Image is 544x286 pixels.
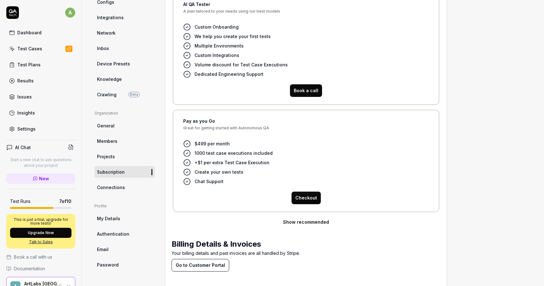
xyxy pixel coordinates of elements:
[97,231,129,237] span: Authentication
[97,122,115,129] span: General
[195,71,263,77] span: Dedicated Engineering Support
[15,144,31,151] h4: AI Chat
[94,58,155,70] a: Device Presets
[97,45,109,52] span: Inbox
[17,77,34,84] div: Results
[17,126,36,132] div: Settings
[290,87,322,93] a: Book a call
[94,244,155,255] a: Email
[97,261,119,268] span: Password
[94,151,155,162] a: Projects
[6,157,75,168] p: Start a new chat to ask questions about your project
[183,1,429,8] h4: AI QA Tester
[14,254,52,260] span: Book a call with us
[6,26,75,39] a: Dashboard
[94,120,155,132] a: General
[97,215,120,222] span: My Details
[290,84,322,97] button: Book a call
[97,169,125,175] span: Subscription
[97,76,122,82] span: Knowledge
[128,92,140,97] span: Beta
[183,9,429,18] span: A plan tailored to your needs using our best models
[195,52,239,59] span: Custom Integrations
[94,12,155,23] a: Integrations
[195,24,239,30] span: Custom Onboarding
[97,60,130,67] span: Device Presets
[6,265,75,272] a: Documentation
[183,126,429,135] span: Great for getting started with Autonomous QA
[94,42,155,54] a: Inbox
[10,199,31,204] h5: Test Runs
[94,89,155,100] a: CrawlingBeta
[6,173,75,184] a: New
[97,91,116,98] span: Crawling
[39,175,49,182] span: New
[172,250,440,259] p: Your billing details and past invoices are all handled by Stripe.
[6,75,75,87] a: Results
[14,265,45,272] span: Documentation
[97,14,124,21] span: Integrations
[6,42,75,55] a: Test Cases
[6,107,75,119] a: Insights
[97,153,115,160] span: Projects
[183,118,429,124] h4: Pay as you Go
[94,135,155,147] a: Members
[94,166,155,178] a: Subscription
[10,218,71,225] p: This is just a trial, upgrade for more tests!
[195,150,273,156] span: 1000 test case executions included
[172,238,440,250] h2: Billing Details & Invoices
[10,239,71,245] a: Talk to Sales
[6,123,75,135] a: Settings
[94,259,155,271] a: Password
[17,29,42,36] div: Dashboard
[97,184,125,191] span: Connections
[94,213,155,224] a: My Details
[94,228,155,240] a: Authentication
[94,203,155,209] div: Profile
[17,61,41,68] div: Test Plans
[195,169,243,175] span: Create your own tests
[17,109,35,116] div: Insights
[65,8,75,18] span: a
[172,216,440,228] button: Show recommended
[195,33,271,40] span: We help you create your first tests
[195,140,230,147] span: $499 per month
[97,246,109,253] span: Email
[17,45,42,52] div: Test Cases
[195,61,288,68] span: Volume discount for Test Case Executions
[172,259,229,272] button: Go to Customer Portal
[97,30,116,36] span: Network
[195,42,244,49] span: Multiple Environments
[97,138,117,144] span: Members
[65,6,75,19] button: a
[195,178,224,185] span: Chat Support
[94,182,155,193] a: Connections
[292,192,321,204] button: Checkout
[10,228,71,238] button: Upgrade Now
[94,73,155,85] a: Knowledge
[6,59,75,71] a: Test Plans
[17,93,32,100] div: Issues
[94,27,155,39] a: Network
[195,159,269,166] span: +$1 per extra Test Case Execution
[6,91,75,103] a: Issues
[59,198,71,205] span: 7 of 10
[94,110,155,116] div: Organization
[6,254,75,260] a: Book a call with us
